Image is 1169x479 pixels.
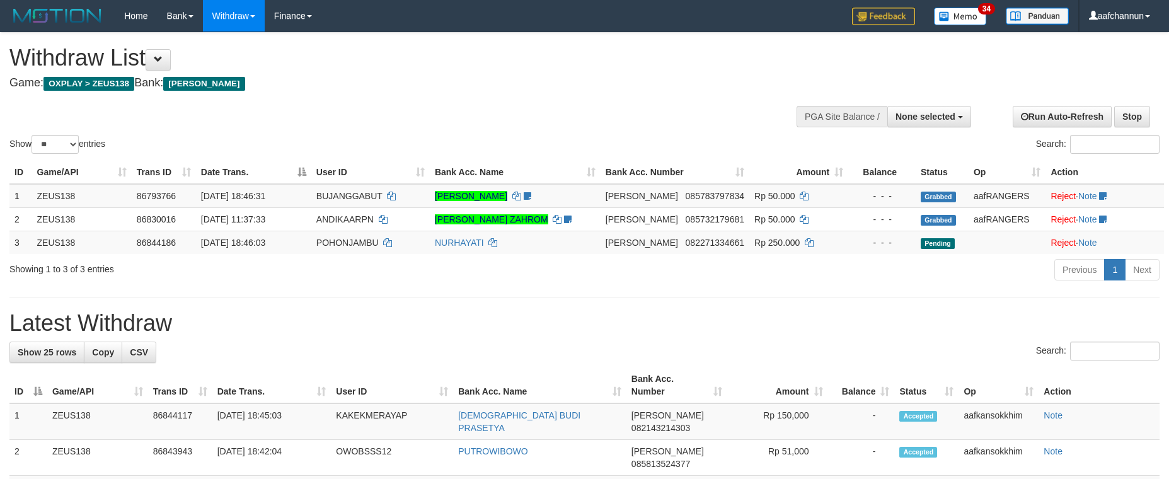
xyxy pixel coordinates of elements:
[921,215,956,226] span: Grabbed
[686,191,744,201] span: Copy 085783797834 to clipboard
[969,184,1045,208] td: aafRANGERS
[430,161,601,184] th: Bank Acc. Name: activate to sort column ascending
[969,207,1045,231] td: aafRANGERS
[9,6,105,25] img: MOTION_logo.png
[959,403,1039,440] td: aafkansokkhim
[899,411,937,422] span: Accepted
[1078,214,1097,224] a: Note
[686,238,744,248] span: Copy 082271334661 to clipboard
[132,161,196,184] th: Trans ID: activate to sort column ascending
[754,238,800,248] span: Rp 250.000
[1078,191,1097,201] a: Note
[9,403,47,440] td: 1
[32,231,132,254] td: ZEUS138
[9,135,105,154] label: Show entries
[148,367,212,403] th: Trans ID: activate to sort column ascending
[1070,342,1160,361] input: Search:
[316,238,379,248] span: POHONJAMBU
[435,191,507,201] a: [PERSON_NAME]
[606,214,678,224] span: [PERSON_NAME]
[331,440,453,476] td: OWOBSSS12
[9,45,767,71] h1: Withdraw List
[92,347,114,357] span: Copy
[853,213,911,226] div: - - -
[727,367,828,403] th: Amount: activate to sort column ascending
[631,459,690,469] span: Copy 085813524377 to clipboard
[331,367,453,403] th: User ID: activate to sort column ascending
[1070,135,1160,154] input: Search:
[1044,410,1062,420] a: Note
[626,367,727,403] th: Bank Acc. Number: activate to sort column ascending
[754,191,795,201] span: Rp 50.000
[458,410,580,433] a: [DEMOGRAPHIC_DATA] BUDI PRASETYA
[1051,214,1076,224] a: Reject
[435,214,548,224] a: [PERSON_NAME] ZAHROM
[43,77,134,91] span: OXPLAY > ZEUS138
[1114,106,1150,127] a: Stop
[9,440,47,476] td: 2
[631,446,704,456] span: [PERSON_NAME]
[921,192,956,202] span: Grabbed
[797,106,887,127] div: PGA Site Balance /
[32,207,132,231] td: ZEUS138
[201,191,265,201] span: [DATE] 18:46:31
[959,440,1039,476] td: aafkansokkhim
[148,440,212,476] td: 86843943
[1045,184,1164,208] td: ·
[453,367,626,403] th: Bank Acc. Name: activate to sort column ascending
[1045,161,1164,184] th: Action
[916,161,969,184] th: Status
[9,258,478,275] div: Showing 1 to 3 of 3 entries
[631,410,704,420] span: [PERSON_NAME]
[1039,367,1160,403] th: Action
[899,447,937,458] span: Accepted
[631,423,690,433] span: Copy 082143214303 to clipboard
[601,161,749,184] th: Bank Acc. Number: activate to sort column ascending
[1006,8,1069,25] img: panduan.png
[137,214,176,224] span: 86830016
[84,342,122,363] a: Copy
[887,106,971,127] button: None selected
[18,347,76,357] span: Show 25 rows
[458,446,527,456] a: PUTROWIBOWO
[1044,446,1062,456] a: Note
[894,367,959,403] th: Status: activate to sort column ascending
[137,191,176,201] span: 86793766
[1045,207,1164,231] td: ·
[1045,231,1164,254] td: ·
[32,161,132,184] th: Game/API: activate to sort column ascending
[122,342,156,363] a: CSV
[148,403,212,440] td: 86844117
[749,161,848,184] th: Amount: activate to sort column ascending
[1125,259,1160,280] a: Next
[212,440,331,476] td: [DATE] 18:42:04
[9,342,84,363] a: Show 25 rows
[934,8,987,25] img: Button%20Memo.svg
[47,403,148,440] td: ZEUS138
[1104,259,1126,280] a: 1
[212,403,331,440] td: [DATE] 18:45:03
[435,238,484,248] a: NURHAYATI
[32,184,132,208] td: ZEUS138
[9,77,767,89] h4: Game: Bank:
[848,161,916,184] th: Balance
[163,77,245,91] span: [PERSON_NAME]
[606,191,678,201] span: [PERSON_NAME]
[201,238,265,248] span: [DATE] 18:46:03
[1051,238,1076,248] a: Reject
[828,403,895,440] td: -
[137,238,176,248] span: 86844186
[9,184,32,208] td: 1
[727,440,828,476] td: Rp 51,000
[331,403,453,440] td: KAKEKMERAYAP
[754,214,795,224] span: Rp 50.000
[1013,106,1112,127] a: Run Auto-Refresh
[606,238,678,248] span: [PERSON_NAME]
[1054,259,1105,280] a: Previous
[212,367,331,403] th: Date Trans.: activate to sort column ascending
[316,191,383,201] span: BUJANGGABUT
[9,311,1160,336] h1: Latest Withdraw
[9,367,47,403] th: ID: activate to sort column descending
[1078,238,1097,248] a: Note
[9,207,32,231] td: 2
